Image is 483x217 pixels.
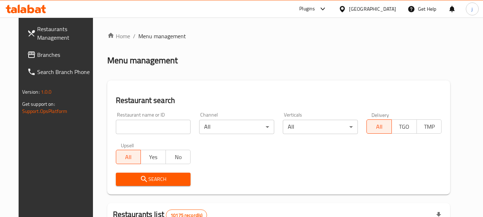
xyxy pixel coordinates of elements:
[116,150,141,164] button: All
[116,120,191,134] input: Search for restaurant name or ID..
[22,99,55,109] span: Get support on:
[199,120,274,134] div: All
[133,32,135,40] li: /
[391,119,417,134] button: TGO
[116,173,191,186] button: Search
[141,150,166,164] button: Yes
[349,5,396,13] div: [GEOGRAPHIC_DATA]
[121,143,134,148] label: Upsell
[37,68,94,76] span: Search Branch Phone
[370,122,389,132] span: All
[21,46,99,63] a: Branches
[138,32,186,40] span: Menu management
[107,32,450,40] nav: breadcrumb
[371,112,389,117] label: Delivery
[22,87,40,97] span: Version:
[144,152,163,162] span: Yes
[366,119,392,134] button: All
[119,152,138,162] span: All
[116,95,442,106] h2: Restaurant search
[22,107,68,116] a: Support.OpsPlatform
[169,152,188,162] span: No
[417,119,442,134] button: TMP
[166,150,191,164] button: No
[107,32,130,40] a: Home
[395,122,414,132] span: TGO
[41,87,52,97] span: 1.0.0
[420,122,439,132] span: TMP
[299,5,315,13] div: Plugins
[21,63,99,80] a: Search Branch Phone
[122,175,185,184] span: Search
[472,5,473,13] span: j
[37,50,94,59] span: Branches
[107,55,178,66] h2: Menu management
[21,20,99,46] a: Restaurants Management
[283,120,358,134] div: All
[37,25,94,42] span: Restaurants Management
